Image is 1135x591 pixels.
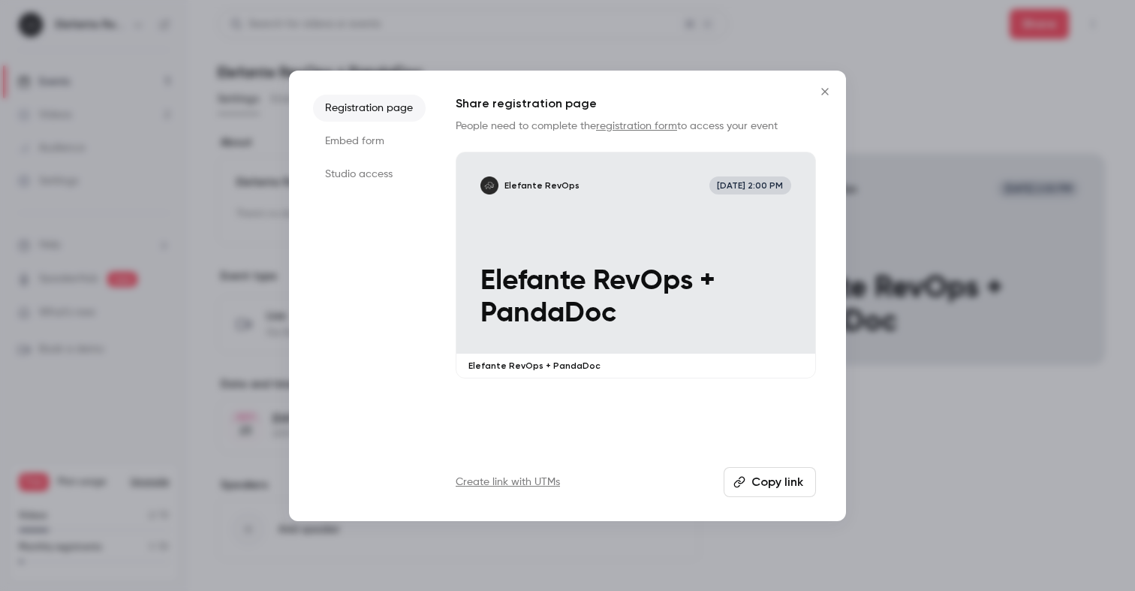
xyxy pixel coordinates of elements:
[313,128,426,155] li: Embed form
[596,121,677,131] a: registration form
[709,176,791,194] span: [DATE] 2:00 PM
[313,161,426,188] li: Studio access
[456,475,560,490] a: Create link with UTMs
[456,152,816,379] a: Elefante RevOps + PandaDocElefante RevOps[DATE] 2:00 PMElefante RevOps + PandaDocElefante RevOps ...
[480,265,791,330] p: Elefante RevOps + PandaDoc
[724,467,816,497] button: Copy link
[456,119,816,134] p: People need to complete the to access your event
[810,77,840,107] button: Close
[480,176,498,194] img: Elefante RevOps + PandaDoc
[313,95,426,122] li: Registration page
[504,179,580,191] p: Elefante RevOps
[456,95,816,113] h1: Share registration page
[468,360,803,372] p: Elefante RevOps + PandaDoc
